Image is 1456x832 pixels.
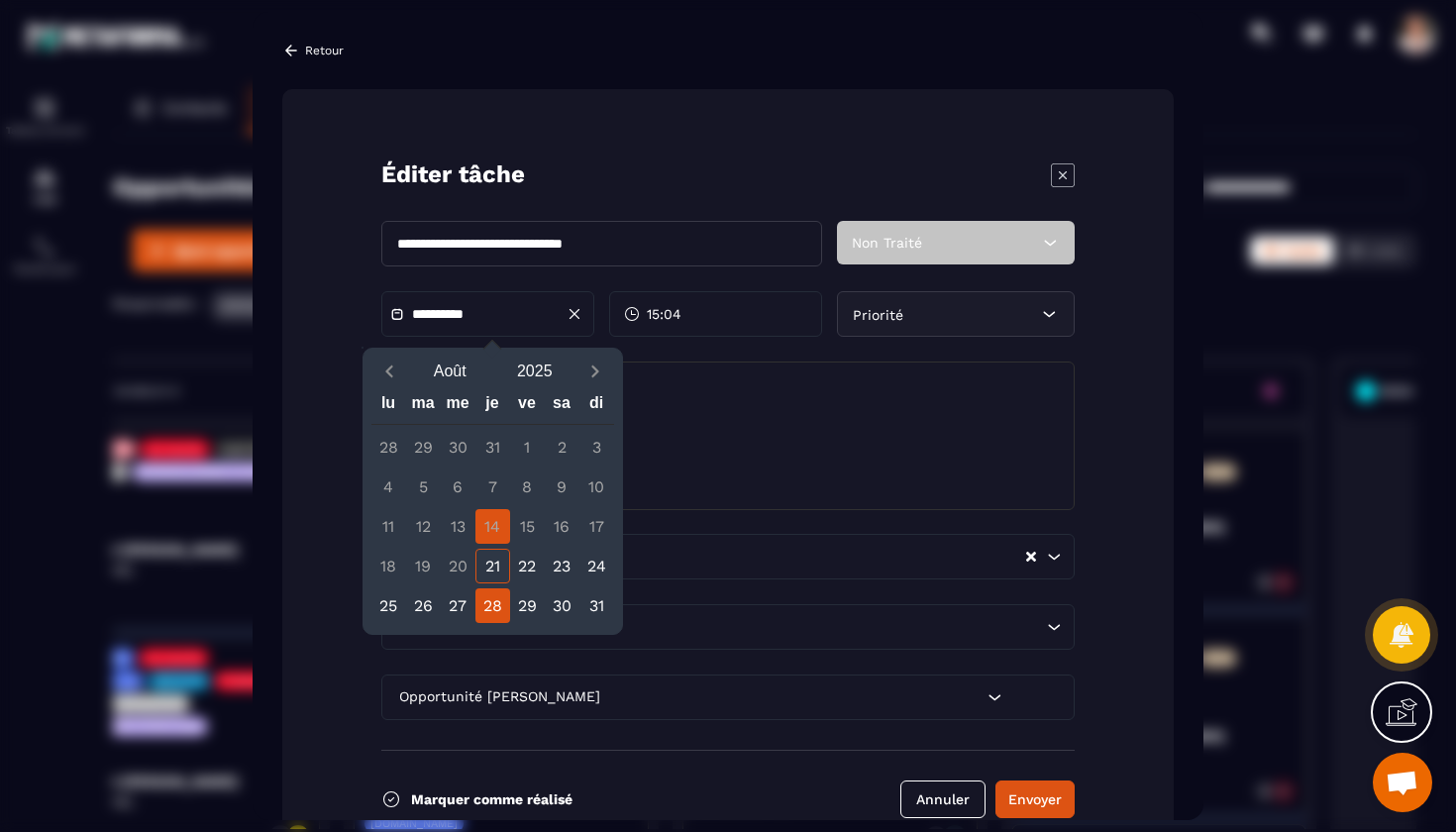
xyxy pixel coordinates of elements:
[516,616,1042,638] input: Search for option
[408,355,493,389] button: Open months overlay
[510,549,545,583] div: 22
[579,469,614,504] div: 10
[406,588,441,623] div: 26
[475,469,510,504] div: 7
[305,44,344,57] p: Retour
[371,389,614,623] div: Calendar wrapper
[371,588,406,623] div: 25
[441,430,475,465] div: 30
[371,389,406,424] div: lu
[371,509,406,544] div: 11
[579,588,614,623] div: 31
[475,549,510,583] div: 21
[579,389,614,424] div: di
[371,430,614,623] div: Calendar days
[406,430,441,465] div: 29
[371,430,406,465] div: 28
[411,791,572,807] p: Marquer comme réalisé
[406,389,441,424] div: ma
[510,430,545,465] div: 1
[381,534,1075,579] div: Search for option
[516,546,1024,568] input: Search for option
[647,304,681,324] span: 15:04
[441,549,475,583] div: 20
[381,675,1075,720] div: Search for option
[853,307,903,323] span: Priorité
[852,235,922,251] span: Non Traité
[371,469,406,504] div: 4
[441,509,475,544] div: 13
[545,549,579,583] div: 23
[475,588,510,623] div: 28
[441,588,475,623] div: 27
[545,430,579,465] div: 2
[545,509,579,544] div: 16
[545,588,579,623] div: 30
[475,509,510,544] div: 14
[510,588,545,623] div: 29
[371,549,406,583] div: 18
[510,389,545,424] div: ve
[577,359,614,385] button: Next month
[900,780,986,818] button: Annuler
[492,355,577,389] button: Open years overlay
[381,604,1075,650] div: Search for option
[475,389,510,424] div: je
[510,509,545,544] div: 15
[545,389,579,424] div: sa
[1026,550,1036,565] button: Clear Selected
[579,430,614,465] div: 3
[406,469,441,504] div: 5
[579,509,614,544] div: 17
[406,549,441,583] div: 19
[406,509,441,544] div: 12
[394,686,604,708] span: Opportunité [PERSON_NAME]
[381,158,525,191] p: Éditer tâche
[475,430,510,465] div: 31
[441,389,475,424] div: me
[441,469,475,504] div: 6
[371,359,408,385] button: Previous month
[995,780,1075,818] button: Envoyer
[579,549,614,583] div: 24
[1373,753,1432,812] a: Ouvrir le chat
[604,686,983,708] input: Search for option
[510,469,545,504] div: 8
[545,469,579,504] div: 9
